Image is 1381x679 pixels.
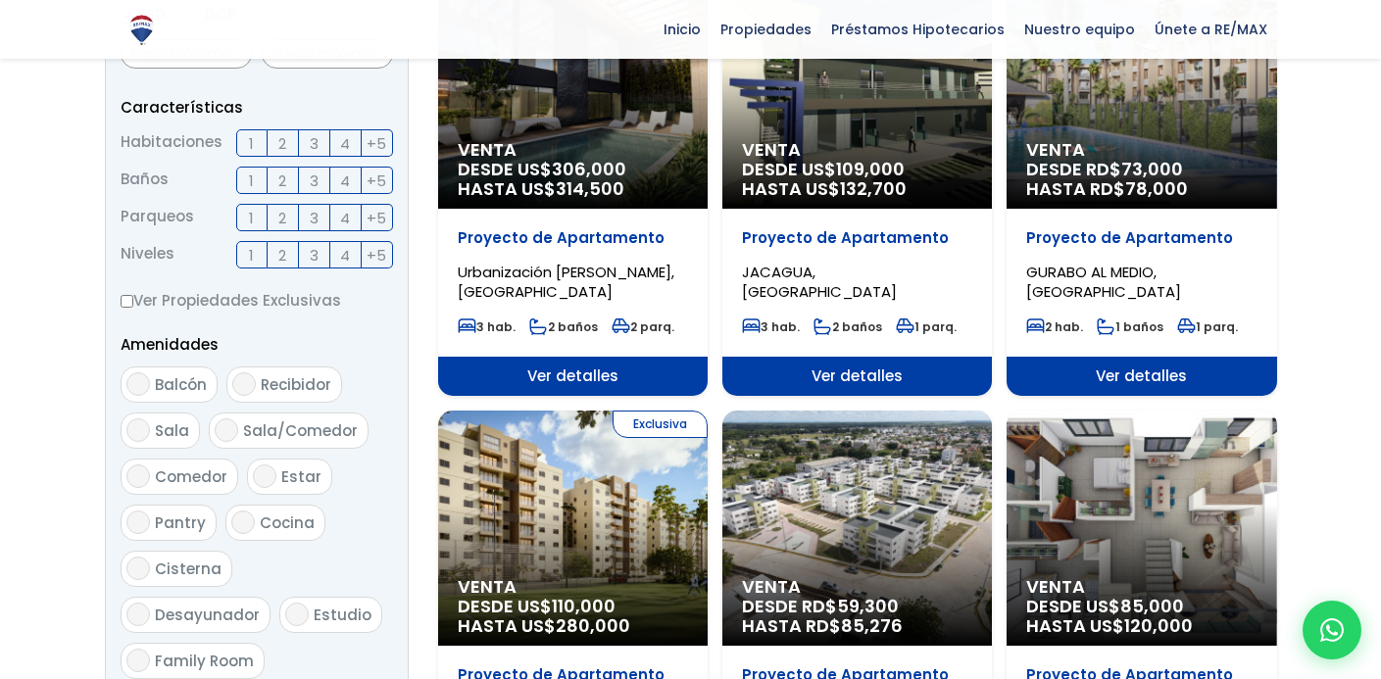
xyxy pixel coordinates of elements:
[1026,262,1181,302] span: GURABO AL MEDIO, [GEOGRAPHIC_DATA]
[121,332,393,357] p: Amenidades
[438,357,708,396] span: Ver detalles
[742,262,897,302] span: JACAGUA, [GEOGRAPHIC_DATA]
[124,13,159,47] img: Logo de REMAX
[231,510,255,534] input: Cocina
[1026,140,1257,160] span: Venta
[155,558,222,579] span: Cisterna
[249,131,254,156] span: 1
[278,131,286,156] span: 2
[121,295,133,308] input: Ver Propiedades Exclusivas
[613,411,708,438] span: Exclusiva
[126,372,150,396] input: Balcón
[841,613,903,638] span: 85,276
[121,129,222,157] span: Habitaciones
[340,206,350,230] span: 4
[340,169,350,193] span: 4
[814,318,882,335] span: 2 baños
[742,228,972,248] p: Proyecto de Apartamento
[367,206,386,230] span: +5
[840,176,907,201] span: 132,700
[126,464,150,488] input: Comedor
[742,616,972,636] span: HASTA RD$
[215,418,238,442] input: Sala/Comedor
[556,613,630,638] span: 280,000
[1177,318,1238,335] span: 1 parq.
[742,160,972,199] span: DESDE US$
[310,243,319,267] span: 3
[367,131,386,156] span: +5
[340,131,350,156] span: 4
[529,318,598,335] span: 2 baños
[1145,15,1277,44] span: Únete a RE/MAX
[1097,318,1163,335] span: 1 baños
[837,594,899,618] span: 59,300
[243,420,358,441] span: Sala/Comedor
[261,374,331,395] span: Recibidor
[232,372,256,396] input: Recibidor
[121,241,174,268] span: Niveles
[458,616,688,636] span: HASTA US$
[126,649,150,672] input: Family Room
[1026,160,1257,199] span: DESDE RD$
[458,597,688,636] span: DESDE US$
[1026,616,1257,636] span: HASTA US$
[1026,597,1257,636] span: DESDE US$
[285,603,309,626] input: Estudio
[155,374,207,395] span: Balcón
[1026,179,1257,199] span: HASTA RD$
[310,131,319,156] span: 3
[155,605,260,625] span: Desayunador
[155,651,254,671] span: Family Room
[1007,357,1276,396] span: Ver detalles
[121,167,169,194] span: Baños
[458,140,688,160] span: Venta
[552,594,616,618] span: 110,000
[552,157,626,181] span: 306,000
[126,557,150,580] input: Cisterna
[1026,318,1083,335] span: 2 hab.
[260,512,315,533] span: Cocina
[458,228,688,248] p: Proyecto de Apartamento
[722,357,992,396] span: Ver detalles
[278,169,286,193] span: 2
[896,318,957,335] span: 1 parq.
[1120,594,1184,618] span: 85,000
[742,577,972,597] span: Venta
[458,262,674,302] span: Urbanización [PERSON_NAME], [GEOGRAPHIC_DATA]
[281,466,321,487] span: Estar
[121,288,393,313] label: Ver Propiedades Exclusivas
[126,418,150,442] input: Sala
[1121,157,1183,181] span: 73,000
[155,512,206,533] span: Pantry
[253,464,276,488] input: Estar
[458,160,688,199] span: DESDE US$
[310,169,319,193] span: 3
[367,169,386,193] span: +5
[249,243,254,267] span: 1
[278,243,286,267] span: 2
[1014,15,1145,44] span: Nuestro equipo
[367,243,386,267] span: +5
[121,95,393,120] p: Características
[340,243,350,267] span: 4
[458,577,688,597] span: Venta
[1125,176,1188,201] span: 78,000
[742,318,800,335] span: 3 hab.
[126,603,150,626] input: Desayunador
[556,176,624,201] span: 314,500
[249,169,254,193] span: 1
[155,466,227,487] span: Comedor
[1026,577,1257,597] span: Venta
[249,206,254,230] span: 1
[742,140,972,160] span: Venta
[821,15,1014,44] span: Préstamos Hipotecarios
[711,15,821,44] span: Propiedades
[836,157,905,181] span: 109,000
[126,510,150,534] input: Pantry
[742,179,972,199] span: HASTA US$
[155,420,189,441] span: Sala
[1026,228,1257,248] p: Proyecto de Apartamento
[314,605,371,625] span: Estudio
[1124,613,1193,638] span: 120,000
[458,179,688,199] span: HASTA US$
